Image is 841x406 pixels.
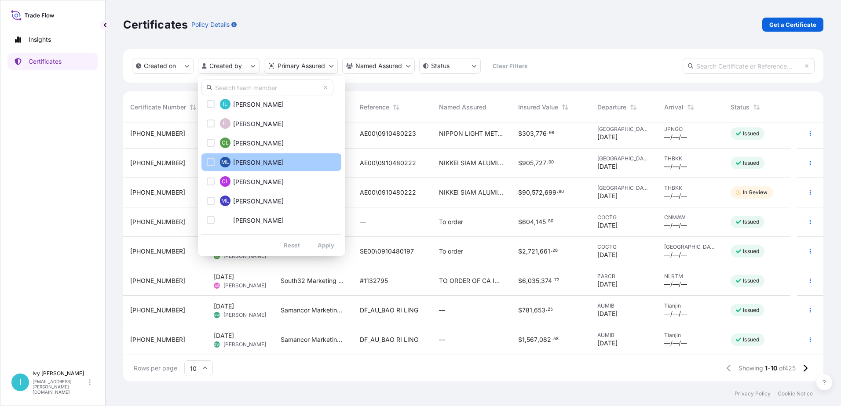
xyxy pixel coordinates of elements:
[201,173,341,190] button: CL[PERSON_NAME]
[201,95,341,113] button: IL[PERSON_NAME]
[201,99,341,231] div: Select Option
[201,115,341,132] button: IL[PERSON_NAME]
[221,216,229,225] span: ML
[221,158,229,167] span: ML
[201,153,341,171] button: ML[PERSON_NAME]
[223,100,227,109] span: IL
[233,216,284,225] span: [PERSON_NAME]
[201,80,333,95] input: Search team member
[233,139,284,148] span: [PERSON_NAME]
[233,158,284,167] span: [PERSON_NAME]
[198,76,345,256] div: createdBy Filter options
[222,177,229,186] span: CL
[223,119,227,128] span: IL
[233,100,284,109] span: [PERSON_NAME]
[221,196,229,205] span: ML
[201,211,341,229] button: ML[PERSON_NAME]
[233,178,284,186] span: [PERSON_NAME]
[311,238,341,252] button: Apply
[222,138,229,147] span: CL
[277,238,307,252] button: Reset
[201,134,341,152] button: CL[PERSON_NAME]
[233,197,284,206] span: [PERSON_NAME]
[318,241,334,250] p: Apply
[201,192,341,210] button: ML[PERSON_NAME]
[233,120,284,128] span: [PERSON_NAME]
[284,241,300,250] p: Reset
